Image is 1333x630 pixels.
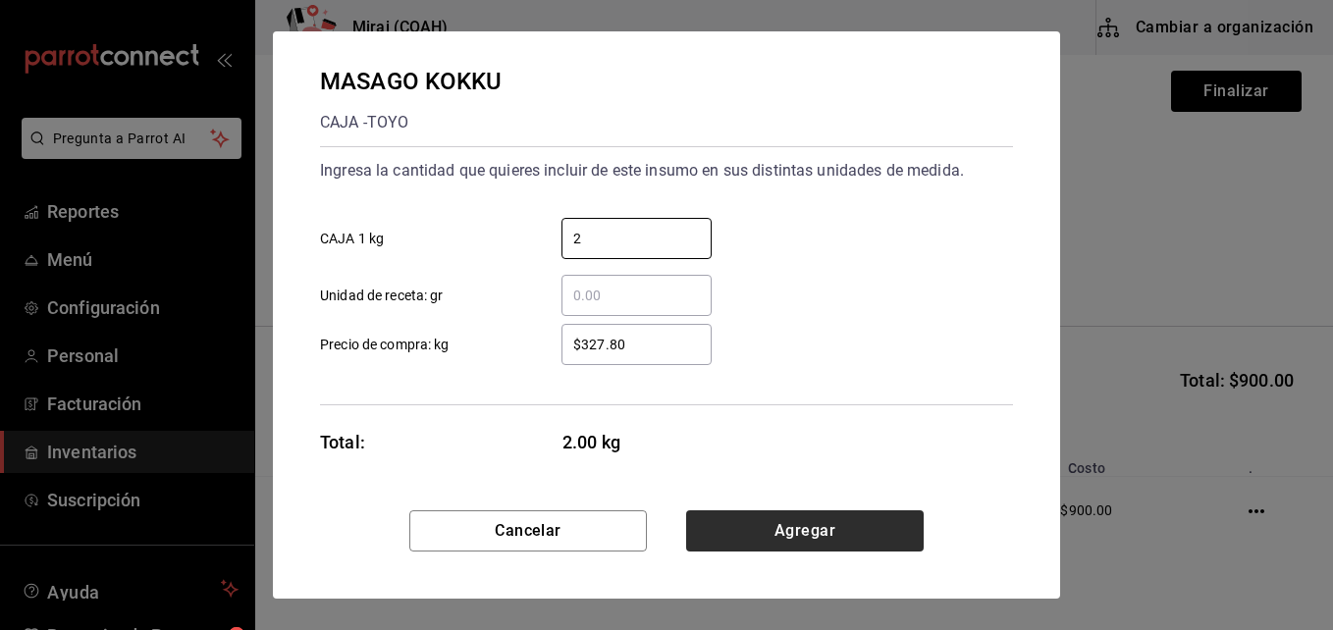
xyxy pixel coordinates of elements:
div: Ingresa la cantidad que quieres incluir de este insumo en sus distintas unidades de medida. [320,155,1013,186]
span: Precio de compra: kg [320,335,450,355]
span: Unidad de receta: gr [320,286,444,306]
button: Cancelar [409,510,647,551]
button: Agregar [686,510,924,551]
div: Total: [320,429,365,455]
input: CAJA 1 kg [561,227,712,250]
input: Precio de compra: kg [561,333,712,356]
div: CAJA - TOYO [320,107,503,138]
span: 2.00 kg [562,429,713,455]
span: CAJA 1 kg [320,229,384,249]
div: MASAGO KOKKU [320,64,503,99]
input: Unidad de receta: gr [561,284,712,307]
